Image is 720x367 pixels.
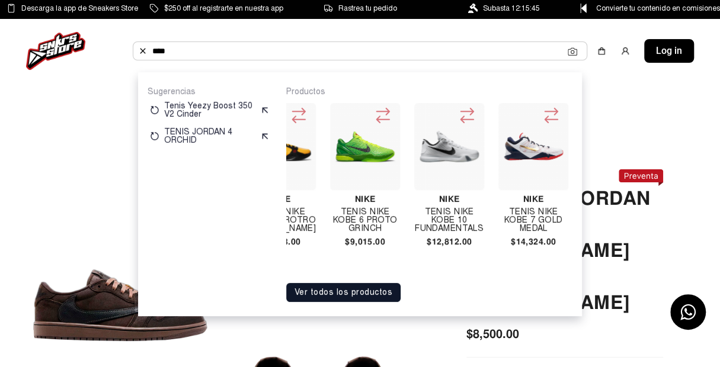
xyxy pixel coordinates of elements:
img: logo [26,32,85,70]
img: Tenis Nike Kobe 10 Fundamentals [419,130,479,163]
img: restart.svg [150,131,159,141]
img: suggest.svg [260,105,270,115]
h4: Tenis Nike Kobe 10 Fundamentals [414,208,484,233]
img: Cámara [568,47,577,56]
h4: Nike [414,195,484,203]
h4: $12,812.00 [414,237,484,246]
p: Tenis Yeezy Boost 350 V2 Cinder [164,102,255,118]
p: Productos [286,86,572,97]
span: Log in [656,44,682,58]
img: Buscar [138,46,148,56]
img: Tenis Nike Kobe 6 Proto Grinch [335,117,395,177]
button: Ver todos los productos [286,283,401,302]
img: user [620,46,630,56]
p: TENIS JORDAN 4 ORCHID [164,128,255,144]
span: Descarga la app de Sneakers Store [21,2,138,15]
h4: Tenis Nike Kobe 7 Gold Medal [498,208,568,233]
img: restart.svg [150,105,159,115]
span: Rastrea tu pedido [338,2,397,15]
h4: Nike [330,195,400,203]
img: shopping [597,46,606,56]
img: Control Point Icon [576,4,591,13]
h4: $14,324.00 [498,237,568,246]
h4: Tenis Nike Kobe 6 Proto Grinch [330,208,400,233]
span: $8,500.00 [466,325,519,343]
img: suggest.svg [260,131,270,141]
span: Subasta 12:15:45 [483,2,540,15]
img: Tenis Nike Kobe 7 Gold Medal [503,132,564,161]
h4: Nike [498,195,568,203]
span: $250 off al registrarte en nuestra app [164,2,283,15]
span: Convierte tu contenido en comisiones [596,2,720,15]
h4: $9,015.00 [330,237,400,246]
p: Sugerencias [148,86,272,97]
